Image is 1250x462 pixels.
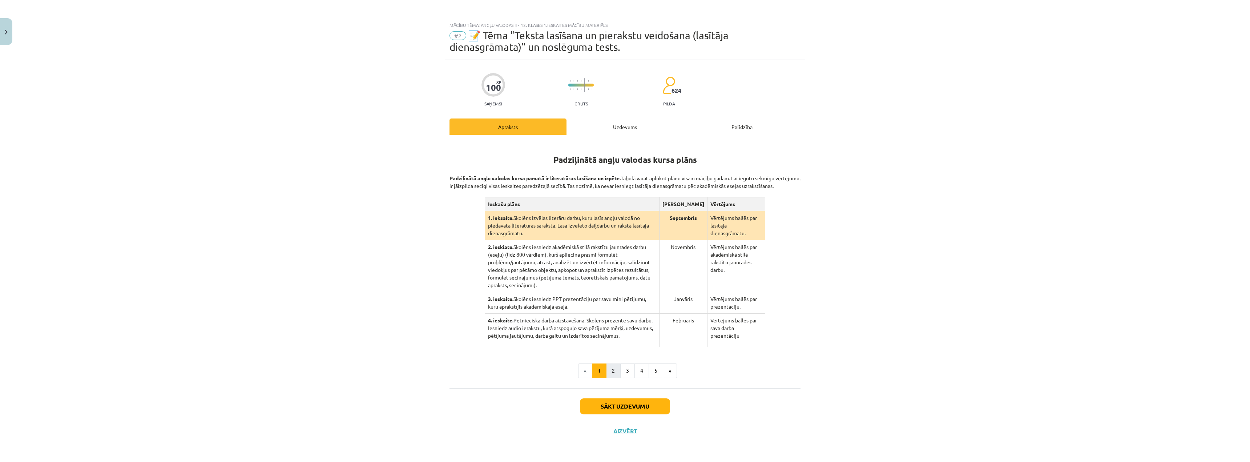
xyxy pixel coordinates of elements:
td: Novembris [659,240,707,292]
img: icon-short-line-57e1e144782c952c97e751825c79c345078a6d821885a25fce030b3d8c18986b.svg [581,88,581,90]
span: 📝 Tēma "Teksta lasīšana un pierakstu veidošana (lasītāja dienasgrāmata)" un noslēguma tests. [449,29,729,53]
button: » [663,363,677,378]
button: 4 [634,363,649,378]
td: Skolēns iesniedz akadēmiskā stilā rakstītu jaunrades darbu (eseju) (līdz 800 vārdiem), kurš aplie... [485,240,659,292]
span: #2 [449,31,466,40]
div: Palīdzība [684,118,801,135]
strong: Padziļinātā angļu valodas kursa pamatā ir literatūras lasīšana un izpēte. [449,175,621,181]
strong: Padziļinātā angļu valodas kursa plāns [553,154,697,165]
td: Vērtējums ballēs par akadēmiskā stilā rakstītu jaunrades darbu. [707,240,765,292]
th: Vērtējums [707,197,765,211]
button: Sākt uzdevumu [580,398,670,414]
img: icon-long-line-d9ea69661e0d244f92f715978eff75569469978d946b2353a9bb055b3ed8787d.svg [584,78,585,92]
td: Vērtējums ballēs par lasītāja dienasgrāmatu. [707,211,765,240]
img: icon-close-lesson-0947bae3869378f0d4975bcd49f059093ad1ed9edebbc8119c70593378902aed.svg [5,30,8,35]
div: Apraksts [449,118,566,135]
img: students-c634bb4e5e11cddfef0936a35e636f08e4e9abd3cc4e673bd6f9a4125e45ecb1.svg [662,76,675,95]
td: Skolēns izvēlas literāru darbu, kuru lasīs angļu valodā no piedāvātā literatūras saraksta. Lasa i... [485,211,659,240]
p: Pētnieciskā darba aizstāvēšana. Skolēns prezentē savu darbu. Iesniedz audio ierakstu, kurā atspog... [488,317,656,340]
th: [PERSON_NAME] [659,197,707,211]
p: Grūts [574,101,588,106]
p: Tabulā varat aplūkot plānu visam mācību gadam. Lai iegūtu sekmīgu vērtējumu, ir jāizpilda secīgi ... [449,167,801,190]
button: 1 [592,363,606,378]
strong: 4. ieskaite. [488,317,513,324]
td: Janvāris [659,292,707,314]
span: XP [496,80,501,84]
p: Saņemsi [481,101,505,106]
td: Skolēns iesniedz PPT prezentāciju par savu mini pētījumu, kuru aprakstījis akadēmiskajā esejā. [485,292,659,314]
strong: 3. ieskaite. [488,296,513,302]
strong: Septembris [670,214,697,221]
strong: 1. ieksaite. [488,214,513,221]
p: pilda [663,101,675,106]
img: icon-short-line-57e1e144782c952c97e751825c79c345078a6d821885a25fce030b3d8c18986b.svg [592,88,592,90]
p: Februāris [662,317,704,324]
button: 2 [606,363,621,378]
div: Uzdevums [566,118,684,135]
img: icon-short-line-57e1e144782c952c97e751825c79c345078a6d821885a25fce030b3d8c18986b.svg [573,88,574,90]
div: 100 [486,83,501,93]
button: 5 [649,363,663,378]
div: Mācību tēma: Angļu valodas ii - 12. klases 1.ieskaites mācību materiāls [449,23,801,28]
th: Ieskašu plāns [485,197,659,211]
td: Vērtējums ballēs par sava darba prezentāciju [707,314,765,347]
img: icon-short-line-57e1e144782c952c97e751825c79c345078a6d821885a25fce030b3d8c18986b.svg [577,88,578,90]
img: icon-short-line-57e1e144782c952c97e751825c79c345078a6d821885a25fce030b3d8c18986b.svg [581,80,581,82]
td: Vērtējums ballēs par prezentāciju. [707,292,765,314]
img: icon-short-line-57e1e144782c952c97e751825c79c345078a6d821885a25fce030b3d8c18986b.svg [573,80,574,82]
img: icon-short-line-57e1e144782c952c97e751825c79c345078a6d821885a25fce030b3d8c18986b.svg [592,80,592,82]
img: icon-short-line-57e1e144782c952c97e751825c79c345078a6d821885a25fce030b3d8c18986b.svg [577,80,578,82]
nav: Page navigation example [449,363,801,378]
button: 3 [620,363,635,378]
button: Aizvērt [611,427,639,435]
strong: 2. ieskiate. [488,244,513,250]
span: 624 [672,87,681,94]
